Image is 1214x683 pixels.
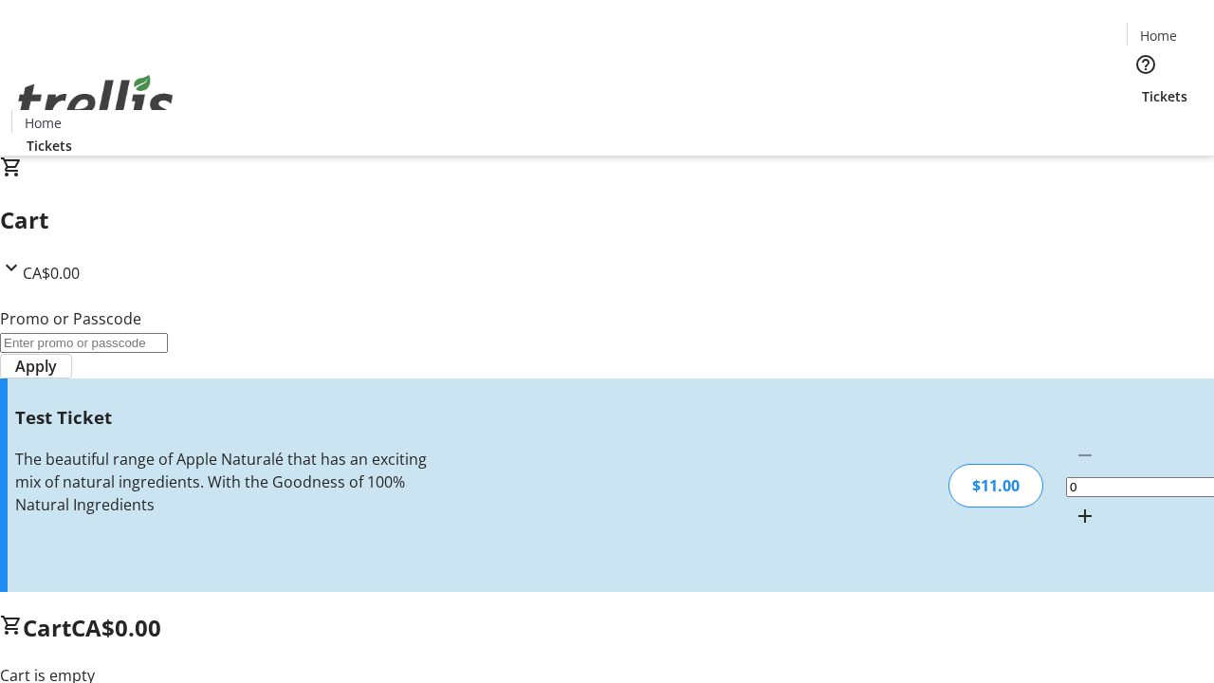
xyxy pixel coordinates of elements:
span: Tickets [1142,86,1187,106]
img: Orient E2E Organization HrWo1i01yf's Logo [11,54,180,149]
div: $11.00 [948,464,1043,508]
span: Home [25,113,62,133]
span: Tickets [27,136,72,156]
div: The beautiful range of Apple Naturalé that has an exciting mix of natural ingredients. With the G... [15,448,430,516]
a: Home [12,113,73,133]
a: Tickets [1127,86,1203,106]
span: CA$0.00 [23,263,80,284]
a: Home [1128,26,1188,46]
a: Tickets [11,136,87,156]
button: Cart [1127,106,1165,144]
span: Apply [15,355,57,378]
span: CA$0.00 [71,612,161,643]
button: Increment by one [1066,497,1104,535]
span: Home [1140,26,1177,46]
button: Help [1127,46,1165,83]
h3: Test Ticket [15,404,430,431]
